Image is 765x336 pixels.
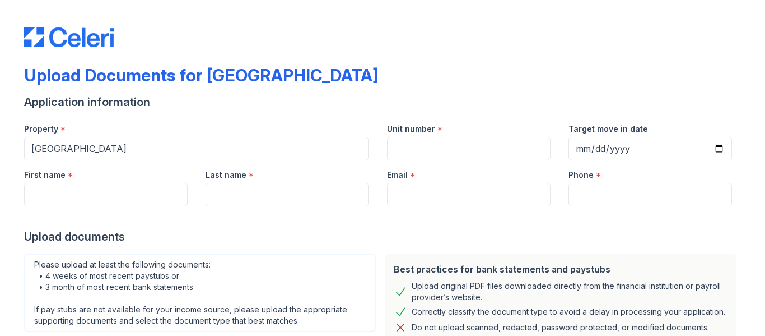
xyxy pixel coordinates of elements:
div: Please upload at least the following documents: • 4 weeks of most recent paystubs or • 3 month of... [24,254,376,332]
label: Unit number [387,123,435,135]
label: Email [387,169,408,181]
label: Last name [206,169,246,181]
label: Property [24,123,58,135]
div: Correctly classify the document type to avoid a delay in processing your application. [412,305,725,319]
div: Do not upload scanned, redacted, password protected, or modified documents. [412,321,709,334]
img: CE_Logo_Blue-a8612792a0a2168367f1c8372b55b34899dd931a85d93a1a3d3e32e68fde9ad4.png [24,27,114,47]
label: Target move in date [568,123,648,135]
div: Application information [24,94,741,110]
label: Phone [568,169,594,181]
div: Upload Documents for [GEOGRAPHIC_DATA] [24,65,378,85]
div: Upload original PDF files downloaded directly from the financial institution or payroll provider’... [412,280,727,303]
div: Best practices for bank statements and paystubs [394,263,727,276]
label: First name [24,169,66,181]
div: Upload documents [24,229,741,245]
